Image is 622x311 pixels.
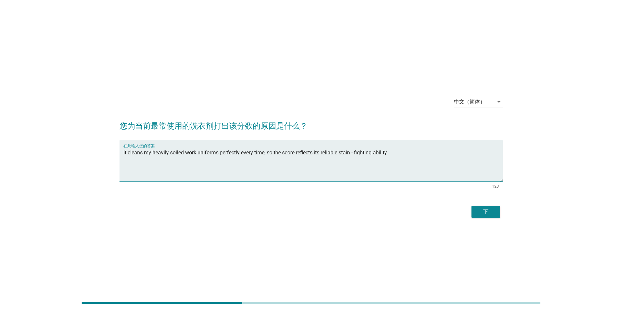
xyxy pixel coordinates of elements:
h2: 您为当前最常使用的洗衣剂打出该分数的原因是什么？ [120,114,503,132]
div: 123 [492,184,499,188]
i: arrow_drop_down [495,98,503,106]
button: 下 [471,206,500,218]
div: 下 [477,208,495,216]
textarea: 在此输入您的答案 [123,148,503,182]
div: 中文（简体） [454,99,485,105]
